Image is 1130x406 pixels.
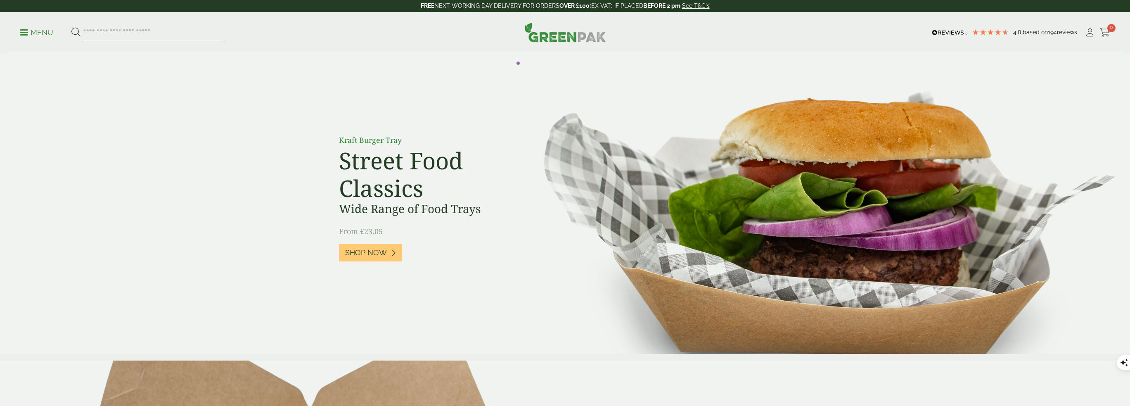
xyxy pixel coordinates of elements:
[339,147,525,202] h2: Street Food Classics
[524,22,606,42] img: GreenPak Supplies
[339,226,383,236] span: From £23.05
[1048,29,1057,36] span: 194
[682,2,710,9] a: See T&C's
[1085,28,1095,37] i: My Account
[339,202,525,216] h3: Wide Range of Food Trays
[509,54,1130,354] img: Street Food Classics
[932,30,968,36] img: REVIEWS.io
[339,244,402,261] a: Shop Now
[1023,29,1048,36] span: Based on
[1100,26,1110,39] a: 0
[972,28,1009,36] div: 4.78 Stars
[1057,29,1077,36] span: reviews
[345,248,387,257] span: Shop Now
[20,28,53,36] a: Menu
[1107,24,1116,32] span: 0
[339,135,525,146] p: Kraft Burger Tray
[20,28,53,38] p: Menu
[1013,29,1023,36] span: 4.8
[421,2,434,9] strong: FREE
[1100,28,1110,37] i: Cart
[643,2,680,9] strong: BEFORE 2 pm
[559,2,590,9] strong: OVER £100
